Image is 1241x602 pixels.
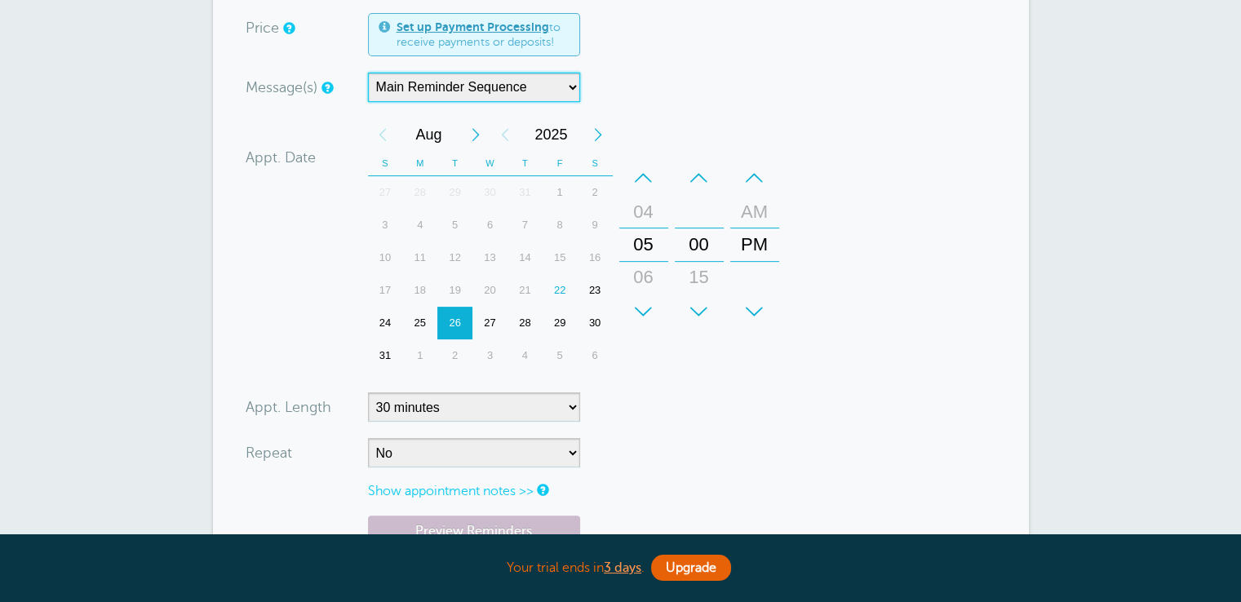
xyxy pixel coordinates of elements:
div: Monday, July 28 [402,176,437,209]
div: 3 [472,339,507,372]
th: T [437,151,472,176]
div: Hours [619,162,668,328]
div: Monday, September 1 [402,339,437,372]
div: Saturday, August 9 [578,209,613,241]
div: Thursday, August 21 [507,274,543,307]
div: 27 [368,176,403,209]
div: Tuesday, September 2 [437,339,472,372]
div: 28 [507,307,543,339]
div: 05 [624,228,663,261]
div: Tuesday, August 5 [437,209,472,241]
div: 4 [402,209,437,241]
div: 07 [624,294,663,326]
div: 19 [437,274,472,307]
div: 16 [578,241,613,274]
div: 30 [578,307,613,339]
div: 8 [543,209,578,241]
div: 22 [543,274,578,307]
div: Sunday, August 10 [368,241,403,274]
div: Wednesday, September 3 [472,339,507,372]
div: 6 [472,209,507,241]
th: M [402,151,437,176]
div: 30 [472,176,507,209]
div: Saturday, August 30 [578,307,613,339]
div: Friday, August 29 [543,307,578,339]
div: 15 [543,241,578,274]
div: Saturday, August 16 [578,241,613,274]
div: Sunday, July 27 [368,176,403,209]
div: Sunday, August 24 [368,307,403,339]
div: AM [735,196,774,228]
th: S [578,151,613,176]
label: Appt. Length [246,400,331,414]
div: Monday, August 25 [402,307,437,339]
div: 15 [680,261,719,294]
a: Upgrade [651,555,731,581]
div: 5 [543,339,578,372]
div: Today, Friday, August 22 [543,274,578,307]
div: 1 [543,176,578,209]
label: Message(s) [246,80,317,95]
div: Your trial ends in . [213,551,1029,586]
div: 3 [368,209,403,241]
div: 10 [368,241,403,274]
div: 30 [680,294,719,326]
div: 29 [437,176,472,209]
label: Repeat [246,445,292,460]
div: 17 [368,274,403,307]
div: Saturday, September 6 [578,339,613,372]
div: 4 [507,339,543,372]
a: An optional price for the appointment. If you set a price, you can include a payment link in your... [283,23,293,33]
a: Preview Reminders [368,516,580,547]
a: Set up Payment Processing [397,20,549,33]
div: Friday, August 15 [543,241,578,274]
div: PM [735,228,774,261]
div: Monday, August 11 [402,241,437,274]
div: 04 [624,196,663,228]
div: 00 [680,228,719,261]
div: Friday, September 5 [543,339,578,372]
div: 21 [507,274,543,307]
div: 2 [578,176,613,209]
div: 31 [368,339,403,372]
div: 28 [402,176,437,209]
div: Sunday, August 3 [368,209,403,241]
div: 25 [402,307,437,339]
div: 20 [472,274,507,307]
div: 27 [472,307,507,339]
label: Price [246,20,279,35]
div: Next Year [583,118,613,151]
div: Tuesday, August 12 [437,241,472,274]
span: August [397,118,461,151]
div: 31 [507,176,543,209]
div: Minutes [675,162,724,328]
th: F [543,151,578,176]
div: Thursday, September 4 [507,339,543,372]
a: Simple templates and custom messages will use the reminder schedule set under Settings > Reminder... [321,82,331,93]
div: Friday, August 1 [543,176,578,209]
div: 18 [402,274,437,307]
a: Show appointment notes >> [368,484,534,498]
div: Wednesday, August 6 [472,209,507,241]
span: 2025 [520,118,583,151]
div: 23 [578,274,613,307]
div: Saturday, August 23 [578,274,613,307]
div: Wednesday, August 20 [472,274,507,307]
div: Monday, August 4 [402,209,437,241]
div: Friday, August 8 [543,209,578,241]
div: 7 [507,209,543,241]
div: Thursday, July 31 [507,176,543,209]
div: Tuesday, July 29 [437,176,472,209]
div: Saturday, August 2 [578,176,613,209]
span: to receive payments or deposits! [397,20,570,49]
div: Tuesday, August 19 [437,274,472,307]
label: Appt. Date [246,150,316,165]
div: 13 [472,241,507,274]
div: Thursday, August 7 [507,209,543,241]
div: 24 [368,307,403,339]
div: Wednesday, August 13 [472,241,507,274]
a: 3 days [604,560,641,575]
div: 5 [437,209,472,241]
div: 2 [437,339,472,372]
